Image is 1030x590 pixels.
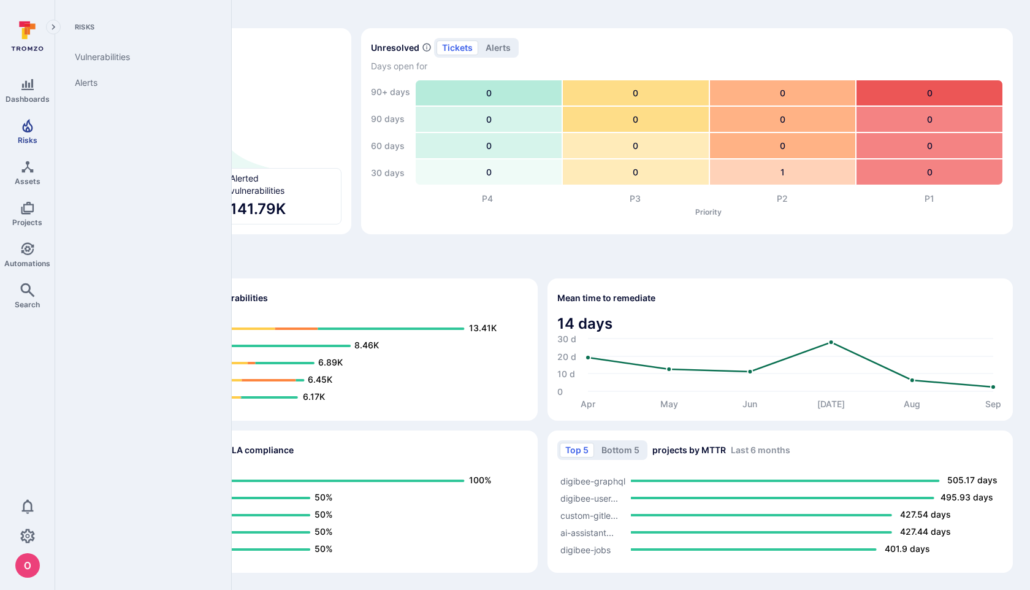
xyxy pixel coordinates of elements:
button: Expand navigation menu [46,20,61,34]
text: May [660,399,678,409]
text: digibee-user... [560,492,618,504]
p: Priority [414,207,1003,216]
button: alerts [480,40,516,55]
text: 100% [469,475,492,485]
span: Days open for [371,60,1003,72]
div: P2 [709,193,856,205]
div: 0 [563,80,709,105]
div: 0 [416,107,562,132]
div: 0 [710,133,856,158]
text: 6.17K [303,391,325,402]
text: 10 d [557,368,575,378]
div: 90 days [371,107,410,131]
text: digibee-jobs [560,544,611,555]
span: 14 days [557,314,1003,334]
span: Number of unresolved items by priority and days open [422,41,432,54]
h2: Unresolved [371,42,419,54]
text: Sep [985,399,1001,409]
div: 0 [710,107,856,132]
span: Mean time to remediate [557,292,655,304]
div: 0 [563,133,709,158]
text: 8.46K [354,340,379,350]
div: 1 [710,159,856,185]
a: Alerts [65,70,216,96]
i: Expand navigation menu [49,22,58,33]
text: Aug [904,399,920,410]
div: 0 [416,133,562,158]
div: P1 [856,193,1003,205]
text: [DATE] [817,399,845,409]
div: 60 days [371,134,410,158]
div: 0 [416,80,562,105]
text: 427.44 days [900,526,951,537]
span: Automations [4,259,50,268]
span: Risks [65,22,216,32]
text: 50% [315,526,333,537]
div: 0 [416,159,562,185]
div: P4 [414,193,561,205]
div: 0 [856,80,1002,105]
div: 0 [856,159,1002,185]
span: Search [15,300,40,309]
div: 90+ days [371,80,410,104]
text: 427.54 days [900,509,951,519]
text: 20 d [557,351,576,361]
a: Vulnerabilities [65,44,216,70]
text: digibee-graphql [560,475,625,486]
button: tickets [437,40,478,55]
span: Risks [18,136,37,145]
div: 0 [710,80,856,105]
h2: projects by MTTR [557,440,790,460]
text: ai-assistant... [560,527,614,537]
text: 50% [315,543,333,554]
div: 0 [563,107,709,132]
img: ACg8ocJcCe-YbLxGm5tc0PuNRxmgP8aEm0RBXn6duO8aeMVK9zjHhw=s96-c [15,553,40,578]
text: 50% [315,509,333,519]
button: Top 5 [560,443,594,458]
text: Jun [742,399,757,409]
div: 0 [563,159,709,185]
div: P3 [562,193,709,205]
text: 30 d [557,333,576,343]
span: Alerted vulnerabilities [230,172,284,197]
div: 0 [856,107,1002,132]
div: Mean time to remediate [547,278,1013,421]
div: 30 days [371,161,410,185]
text: 6.89K [318,357,343,367]
span: Remediate [72,4,1013,21]
span: Dashboards [6,94,50,104]
text: 495.93 days [940,492,993,502]
text: 13.41K [469,323,497,333]
span: Analyze [72,254,1013,271]
text: custom-gitle... [560,510,618,521]
text: 401.9 days [885,543,930,554]
span: Assets [15,177,40,186]
div: 0 [856,133,1002,158]
text: Apr [581,399,596,409]
span: Projects [12,218,42,227]
text: 50% [315,492,333,502]
text: 0 [557,386,563,396]
div: oleg malkov [15,553,40,578]
span: 141.79K [230,199,337,219]
button: Bottom 5 [596,443,645,458]
text: 6.45K [308,374,332,385]
span: Last 6 months [731,445,790,455]
text: 505.17 days [947,475,998,485]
